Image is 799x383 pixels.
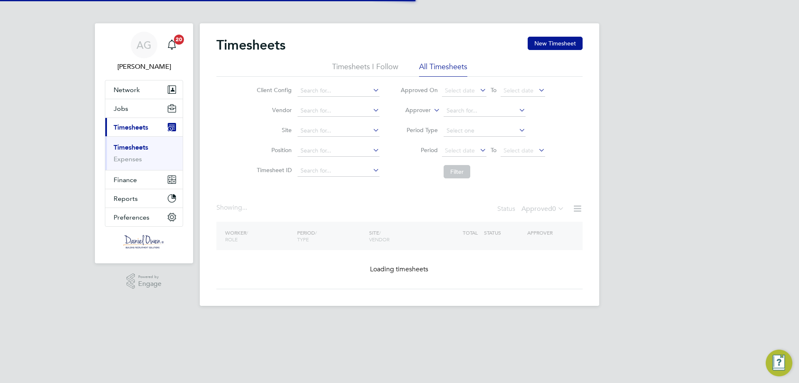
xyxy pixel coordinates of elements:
label: Timesheet ID [254,166,292,174]
span: Select date [445,147,475,154]
input: Search for... [298,145,380,157]
button: Reports [105,189,183,208]
input: Search for... [298,165,380,177]
span: 0 [552,205,556,213]
span: Amy Garcia [105,62,183,72]
div: Timesheets [105,136,183,170]
button: Engage Resource Center [766,350,792,376]
span: Jobs [114,105,128,113]
a: Expenses [114,155,142,163]
span: Select date [504,87,533,94]
span: Powered by [138,273,161,280]
div: Status [497,203,566,215]
label: Vendor [254,106,292,114]
span: Select date [445,87,475,94]
a: Powered byEngage [127,273,162,289]
span: Finance [114,176,137,184]
h2: Timesheets [216,37,285,53]
li: Timesheets I Follow [332,62,398,77]
input: Search for... [298,125,380,137]
label: Client Config [254,86,292,94]
input: Search for... [298,105,380,117]
label: Approver [393,106,431,115]
input: Select one [444,125,526,137]
label: Approved On [400,86,438,94]
button: New Timesheet [528,37,583,50]
span: Preferences [114,213,149,221]
label: Period Type [400,126,438,134]
span: Timesheets [114,123,148,131]
span: Engage [138,280,161,288]
label: Period [400,146,438,154]
span: 20 [174,35,184,45]
input: Search for... [298,85,380,97]
span: Select date [504,147,533,154]
a: Go to home page [105,235,183,248]
button: Filter [444,165,470,178]
button: Network [105,80,183,99]
span: Network [114,86,140,94]
li: All Timesheets [419,62,467,77]
button: Timesheets [105,118,183,136]
span: To [488,85,499,95]
input: Search for... [444,105,526,117]
label: Position [254,146,292,154]
span: Reports [114,195,138,203]
nav: Main navigation [95,23,193,263]
span: To [488,145,499,155]
span: ... [242,203,247,212]
button: Jobs [105,99,183,118]
div: Showing [216,203,249,212]
label: Site [254,126,292,134]
button: Finance [105,170,183,189]
span: AG [136,40,151,50]
label: Approved [521,205,564,213]
a: 20 [164,32,180,58]
a: AG[PERSON_NAME] [105,32,183,72]
button: Preferences [105,208,183,226]
img: danielowen-logo-retina.png [123,235,165,248]
a: Timesheets [114,143,148,151]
